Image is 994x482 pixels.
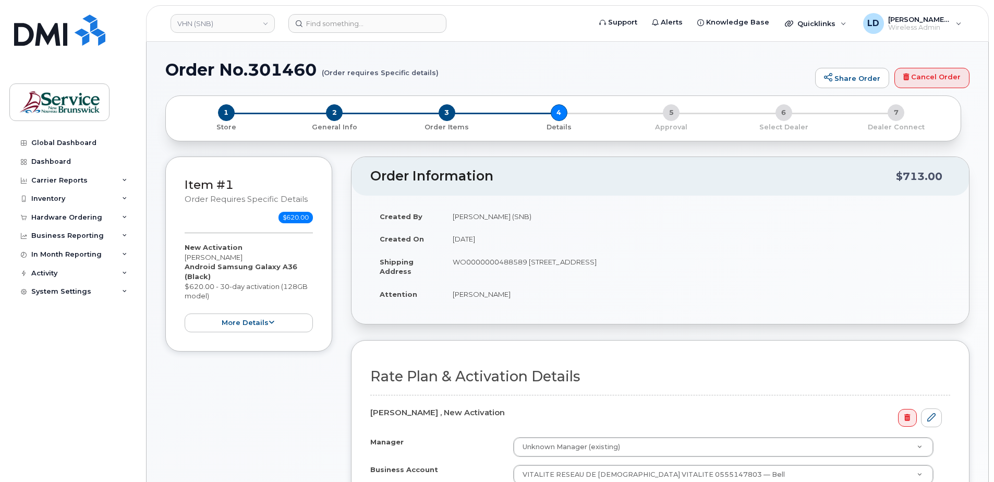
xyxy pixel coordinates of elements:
[516,470,785,479] span: VITALITE RESEAU DE [DEMOGRAPHIC_DATA] VITALITE 0555147803 — Bell
[894,68,969,89] a: Cancel Order
[218,104,235,121] span: 1
[443,205,950,228] td: [PERSON_NAME] (SNB)
[370,408,942,417] h4: [PERSON_NAME] , New Activation
[391,121,503,132] a: 3 Order Items
[380,235,424,243] strong: Created On
[815,68,889,89] a: Share Order
[322,61,439,77] small: (Order requires Specific details)
[370,465,438,475] label: Business Account
[185,243,243,251] strong: New Activation
[185,262,297,281] strong: Android Samsung Galaxy A36 (Black)
[443,227,950,250] td: [DATE]
[439,104,455,121] span: 3
[185,314,313,333] button: more details
[278,121,390,132] a: 2 General Info
[443,250,950,283] td: WO0000000488589 [STREET_ADDRESS]
[395,123,499,132] p: Order Items
[514,438,933,456] a: Unknown Manager (existing)
[443,283,950,306] td: [PERSON_NAME]
[380,290,417,298] strong: Attention
[185,195,308,204] small: Order requires Specific details
[185,177,234,192] a: Item #1
[380,258,414,276] strong: Shipping Address
[178,123,274,132] p: Store
[896,166,942,186] div: $713.00
[516,442,620,452] span: Unknown Manager (existing)
[380,212,422,221] strong: Created By
[282,123,386,132] p: General Info
[370,169,896,184] h2: Order Information
[278,212,313,223] span: $620.00
[370,369,950,384] h2: Rate Plan & Activation Details
[370,437,404,447] label: Manager
[326,104,343,121] span: 2
[174,121,278,132] a: 1 Store
[165,61,810,79] h1: Order No.301460
[185,243,313,332] div: [PERSON_NAME] $620.00 - 30-day activation (128GB model)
